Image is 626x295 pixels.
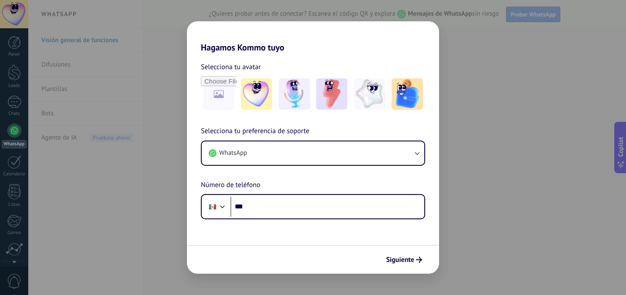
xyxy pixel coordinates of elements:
span: Selecciona tu preferencia de soporte [201,126,310,137]
img: -1.jpeg [241,78,272,110]
img: -3.jpeg [316,78,347,110]
span: Selecciona tu avatar [201,61,261,73]
img: -5.jpeg [392,78,423,110]
button: Siguiente [382,252,426,267]
button: WhatsApp [202,141,424,165]
span: Siguiente [386,257,414,263]
div: Mexico: + 52 [204,198,221,216]
img: -4.jpeg [354,78,385,110]
span: WhatsApp [219,149,247,158]
h2: Hagamos Kommo tuyo [187,21,439,53]
span: Número de teléfono [201,180,260,191]
img: -2.jpeg [279,78,310,110]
